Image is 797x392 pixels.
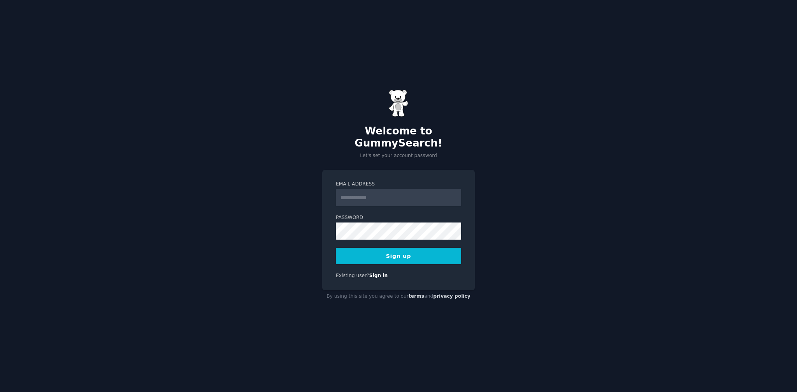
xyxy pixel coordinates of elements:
div: By using this site you agree to our and [322,290,475,303]
button: Sign up [336,248,461,264]
a: terms [409,293,424,299]
span: Existing user? [336,273,369,278]
a: Sign in [369,273,388,278]
h2: Welcome to GummySearch! [322,125,475,150]
label: Email Address [336,181,461,188]
label: Password [336,214,461,221]
p: Let's set your account password [322,152,475,159]
img: Gummy Bear [389,90,408,117]
a: privacy policy [433,293,470,299]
